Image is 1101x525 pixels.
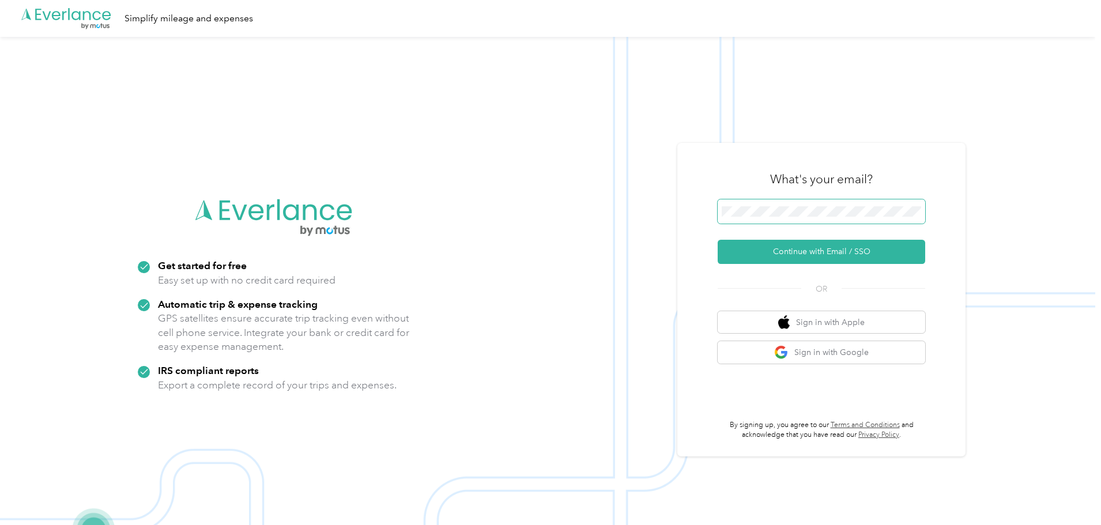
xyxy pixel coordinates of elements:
[125,12,253,26] div: Simplify mileage and expenses
[158,273,335,288] p: Easy set up with no credit card required
[158,259,247,271] strong: Get started for free
[858,430,899,439] a: Privacy Policy
[718,341,925,364] button: google logoSign in with Google
[774,345,789,360] img: google logo
[718,420,925,440] p: By signing up, you agree to our and acknowledge that you have read our .
[718,240,925,264] button: Continue with Email / SSO
[778,315,790,330] img: apple logo
[158,311,410,354] p: GPS satellites ensure accurate trip tracking even without cell phone service. Integrate your bank...
[718,311,925,334] button: apple logoSign in with Apple
[158,298,318,310] strong: Automatic trip & expense tracking
[158,364,259,376] strong: IRS compliant reports
[158,378,397,392] p: Export a complete record of your trips and expenses.
[770,171,873,187] h3: What's your email?
[831,421,900,429] a: Terms and Conditions
[801,283,842,295] span: OR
